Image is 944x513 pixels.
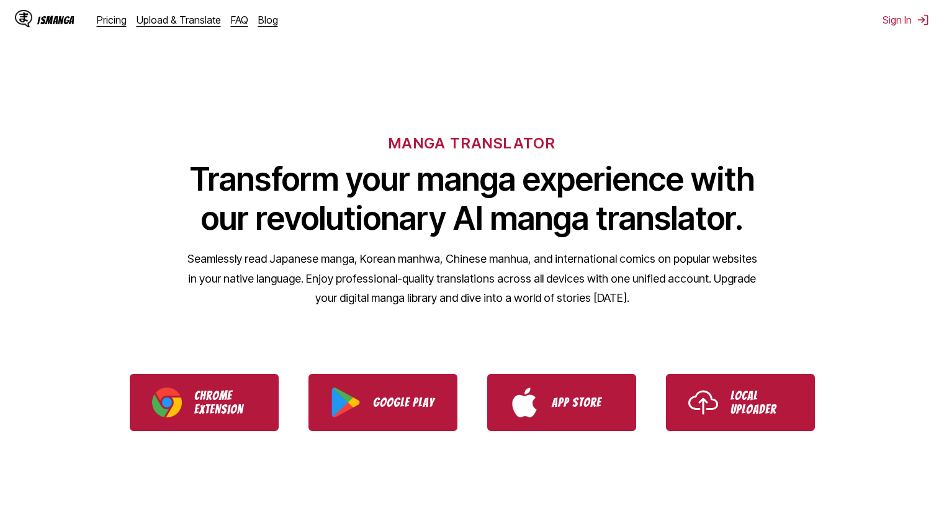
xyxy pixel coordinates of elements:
a: Download IsManga from Google Play [308,374,457,431]
a: Blog [258,14,278,26]
p: Google Play [373,396,435,409]
p: Chrome Extension [194,389,256,416]
img: App Store logo [510,388,539,417]
a: FAQ [231,14,248,26]
img: Chrome logo [152,388,182,417]
p: Seamlessly read Japanese manga, Korean manhwa, Chinese manhua, and international comics on popula... [187,249,758,308]
img: Sign out [917,14,929,26]
h6: MANGA TRANSLATOR [389,134,555,152]
a: Download IsManga from App Store [487,374,636,431]
a: Pricing [97,14,127,26]
a: Use IsManga Local Uploader [666,374,815,431]
img: Google Play logo [331,388,361,417]
div: IsManga [37,14,74,26]
p: App Store [552,396,614,409]
img: Upload icon [688,388,718,417]
p: Local Uploader [730,389,793,416]
a: Upload & Translate [137,14,221,26]
img: IsManga Logo [15,10,32,27]
button: Sign In [883,14,929,26]
h1: Transform your manga experience with our revolutionary AI manga translator. [187,160,758,238]
a: IsManga LogoIsManga [15,10,97,30]
a: Download IsManga Chrome Extension [130,374,279,431]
